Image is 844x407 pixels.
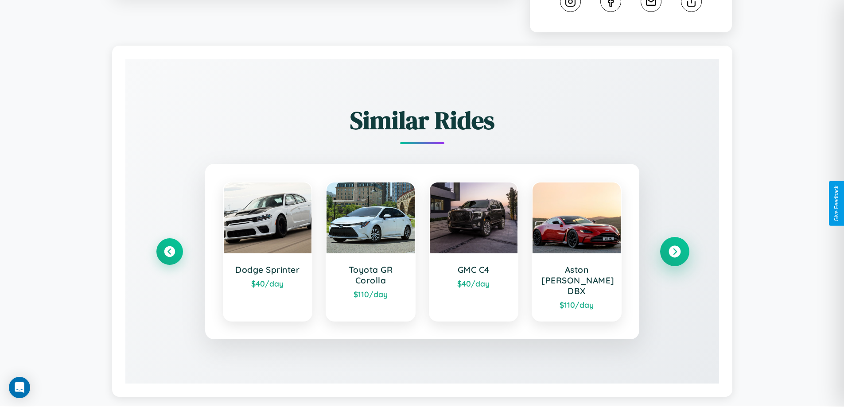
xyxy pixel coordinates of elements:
h2: Similar Rides [156,103,688,137]
a: Toyota GR Corolla$110/day [326,182,416,322]
div: $ 40 /day [233,279,303,288]
h3: GMC C4 [439,264,509,275]
a: Dodge Sprinter$40/day [223,182,313,322]
div: $ 110 /day [541,300,612,310]
div: Give Feedback [833,186,840,221]
a: GMC C4$40/day [429,182,519,322]
div: Open Intercom Messenger [9,377,30,398]
h3: Toyota GR Corolla [335,264,406,286]
a: Aston [PERSON_NAME] DBX$110/day [532,182,622,322]
h3: Aston [PERSON_NAME] DBX [541,264,612,296]
div: $ 40 /day [439,279,509,288]
div: $ 110 /day [335,289,406,299]
h3: Dodge Sprinter [233,264,303,275]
